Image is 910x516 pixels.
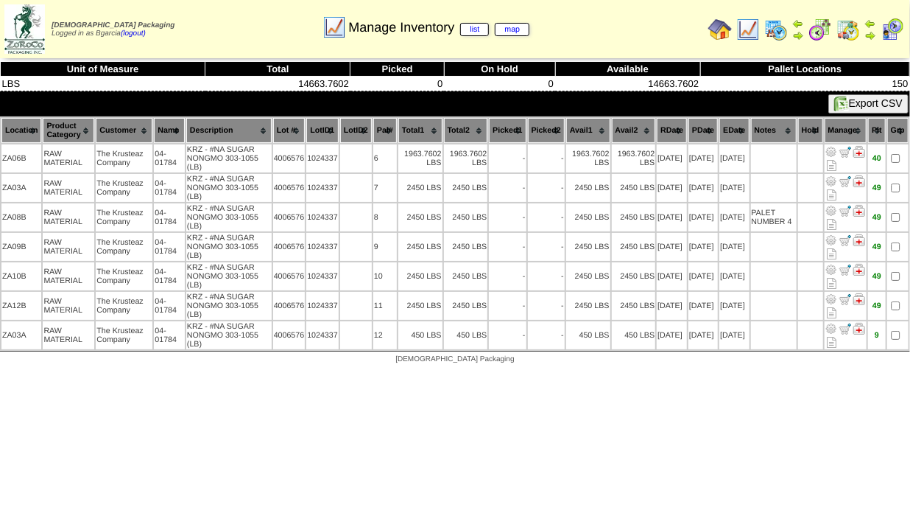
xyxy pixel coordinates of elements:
[444,233,488,261] td: 2450 LBS
[1,77,205,91] td: LBS
[395,355,514,363] span: [DEMOGRAPHIC_DATA] Packaging
[853,323,865,335] img: Manage Hold
[186,262,272,290] td: KRZ - #NA SUGAR NONGMO 303-1055 (LB)
[186,118,272,143] th: Description
[798,118,823,143] th: Hold
[839,205,851,217] img: Move
[306,144,339,172] td: 1024337
[825,234,837,246] img: Adjust
[566,233,610,261] td: 2450 LBS
[1,62,205,77] th: Unit of Measure
[52,21,174,29] span: [DEMOGRAPHIC_DATA] Packaging
[1,174,41,202] td: ZA03A
[1,203,41,231] td: ZA08B
[205,62,350,77] th: Total
[273,233,306,261] td: 4006576
[43,203,94,231] td: RAW MATERIAL
[1,321,41,349] td: ZA03A
[688,233,718,261] td: [DATE]
[751,203,797,231] td: PALET NUMBER 4
[825,175,837,187] img: Adjust
[853,205,865,217] img: Manage Hold
[825,264,837,276] img: Adjust
[869,213,885,222] div: 49
[489,262,526,290] td: -
[688,174,718,202] td: [DATE]
[154,321,185,349] td: 04-01784
[322,15,346,39] img: line_graph.gif
[186,233,272,261] td: KRZ - #NA SUGAR NONGMO 303-1055 (LB)
[398,233,442,261] td: 2450 LBS
[566,321,610,349] td: 450 LBS
[43,144,94,172] td: RAW MATERIAL
[528,174,565,202] td: -
[398,292,442,320] td: 2450 LBS
[612,292,656,320] td: 2450 LBS
[306,233,339,261] td: 1024337
[808,18,832,41] img: calendarblend.gif
[853,146,865,158] img: Manage Hold
[306,174,339,202] td: 1024337
[43,233,94,261] td: RAW MATERIAL
[121,29,146,38] a: (logout)
[398,262,442,290] td: 2450 LBS
[186,292,272,320] td: KRZ - #NA SUGAR NONGMO 303-1055 (LB)
[444,292,488,320] td: 2450 LBS
[373,144,397,172] td: 6
[444,77,555,91] td: 0
[708,18,732,41] img: home.gif
[528,233,565,261] td: -
[828,278,837,289] i: Note
[825,293,837,305] img: Adjust
[96,118,152,143] th: Customer
[612,262,656,290] td: 2450 LBS
[43,262,94,290] td: RAW MATERIAL
[186,321,272,349] td: KRZ - #NA SUGAR NONGMO 303-1055 (LB)
[273,292,306,320] td: 4006576
[688,203,718,231] td: [DATE]
[96,321,152,349] td: The Krusteaz Company
[612,321,656,349] td: 450 LBS
[828,94,909,114] button: Export CSV
[751,118,797,143] th: Notes
[853,264,865,276] img: Manage Hold
[444,62,555,77] th: On Hold
[828,219,837,230] i: Note
[154,262,185,290] td: 04-01784
[489,292,526,320] td: -
[186,144,272,172] td: KRZ - #NA SUGAR NONGMO 303-1055 (LB)
[839,146,851,158] img: Move
[853,234,865,246] img: Manage Hold
[43,321,94,349] td: RAW MATERIAL
[719,118,749,143] th: EDate
[869,243,885,251] div: 49
[350,62,444,77] th: Picked
[273,174,306,202] td: 4006576
[792,18,804,29] img: arrowleft.gif
[154,233,185,261] td: 04-01784
[864,29,876,41] img: arrowright.gif
[528,262,565,290] td: -
[834,97,849,111] img: excel.gif
[836,18,860,41] img: calendarinout.gif
[528,203,565,231] td: -
[853,293,865,305] img: Manage Hold
[306,118,339,143] th: LotID1
[657,292,687,320] td: [DATE]
[373,174,397,202] td: 7
[306,321,339,349] td: 1024337
[398,144,442,172] td: 1963.7602 LBS
[688,118,718,143] th: PDate
[273,321,306,349] td: 4006576
[657,262,687,290] td: [DATE]
[839,175,851,187] img: Move
[205,77,350,91] td: 14663.7602
[700,77,909,91] td: 150
[869,184,885,192] div: 49
[154,174,185,202] td: 04-01784
[612,118,656,143] th: Avail2
[273,144,306,172] td: 4006576
[273,118,306,143] th: Lot #
[460,23,489,36] a: list
[868,118,886,143] th: Plt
